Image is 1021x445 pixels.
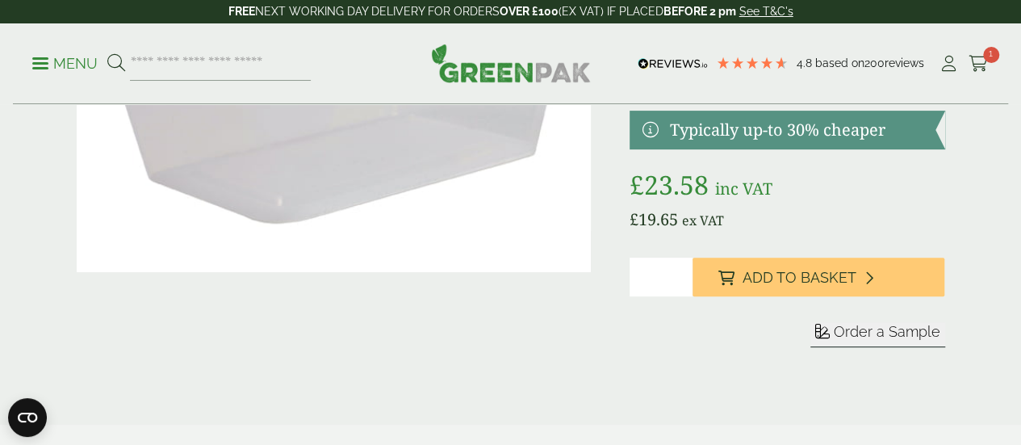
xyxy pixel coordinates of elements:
[682,212,724,229] span: ex VAT
[228,5,255,18] strong: FREE
[8,398,47,437] button: Open CMP widget
[739,5,793,18] a: See T&C's
[743,269,856,287] span: Add to Basket
[431,44,591,82] img: GreenPak Supplies
[663,5,736,18] strong: BEFORE 2 pm
[630,208,678,230] bdi: 19.65
[32,54,98,70] a: Menu
[969,56,989,72] i: Cart
[864,57,885,69] span: 200
[939,56,959,72] i: My Account
[630,167,644,202] span: £
[630,167,709,202] bdi: 23.58
[500,5,559,18] strong: OVER £100
[715,178,772,199] span: inc VAT
[834,323,940,340] span: Order a Sample
[716,56,789,70] div: 4.79 Stars
[797,57,815,69] span: 4.8
[638,58,708,69] img: REVIEWS.io
[983,47,999,63] span: 1
[815,57,864,69] span: Based on
[885,57,924,69] span: reviews
[969,52,989,76] a: 1
[693,258,945,296] button: Add to Basket
[810,322,945,347] button: Order a Sample
[32,54,98,73] p: Menu
[630,208,638,230] span: £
